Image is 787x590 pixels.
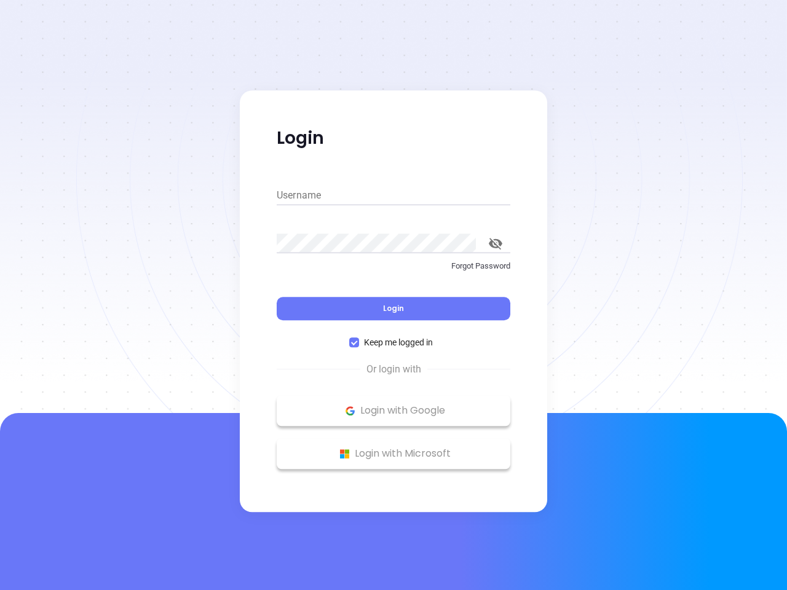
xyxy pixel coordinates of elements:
span: Or login with [360,362,427,377]
button: Login [277,297,510,320]
button: Microsoft Logo Login with Microsoft [277,438,510,469]
p: Login with Google [283,401,504,420]
img: Google Logo [342,403,358,419]
p: Forgot Password [277,260,510,272]
span: Keep me logged in [359,336,438,349]
span: Login [383,303,404,313]
a: Forgot Password [277,260,510,282]
button: toggle password visibility [481,229,510,258]
p: Login [277,127,510,149]
p: Login with Microsoft [283,444,504,463]
img: Microsoft Logo [337,446,352,462]
button: Google Logo Login with Google [277,395,510,426]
